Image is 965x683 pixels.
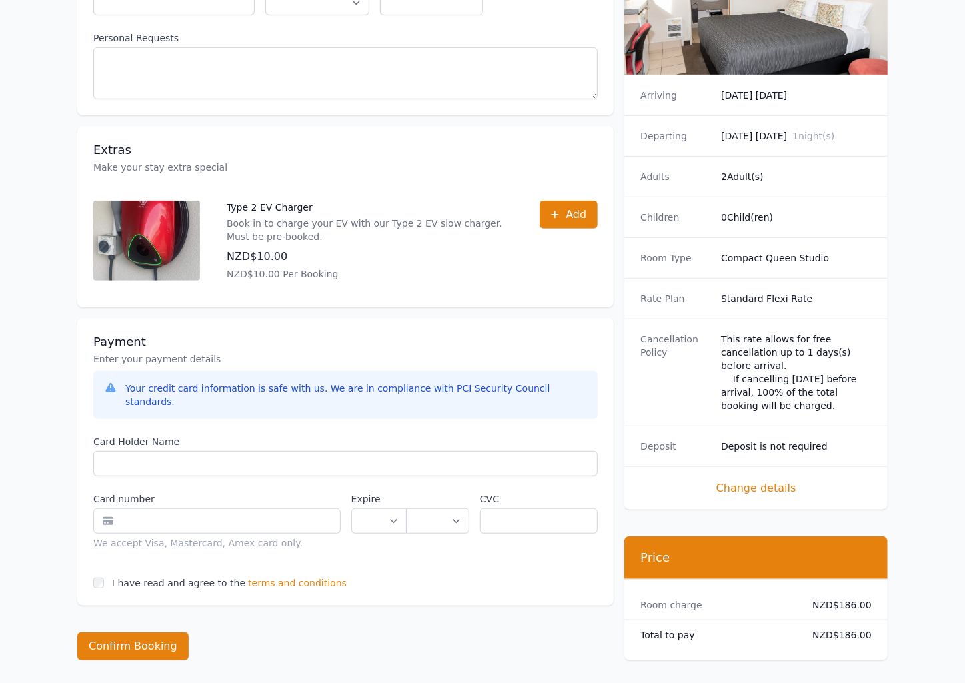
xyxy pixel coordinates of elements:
p: Enter your payment details [93,352,598,366]
dt: Adults [640,170,710,183]
label: . [407,492,469,506]
span: Add [566,207,586,223]
dd: [DATE] [DATE] [721,89,872,102]
dt: Deposit [640,440,710,453]
dt: Children [640,211,710,224]
div: We accept Visa, Mastercard, Amex card only. [93,536,341,550]
dd: Compact Queen Studio [721,251,872,265]
dd: [DATE] [DATE] [721,129,872,143]
h3: Price [640,550,872,566]
button: Add [540,201,598,229]
dt: Cancellation Policy [640,333,710,412]
label: I have read and agree to the [112,578,245,588]
p: NZD$10.00 Per Booking [227,267,513,281]
dt: Arriving [640,89,710,102]
span: Change details [640,480,872,496]
dt: Room charge [640,598,791,612]
span: terms and conditions [248,576,347,590]
label: Card Holder Name [93,435,598,448]
p: Type 2 EV Charger [227,201,513,214]
label: Personal Requests [93,31,598,45]
dt: Room Type [640,251,710,265]
label: Expire [351,492,407,506]
button: Confirm Booking [77,632,189,660]
dd: Standard Flexi Rate [721,292,872,305]
dd: 0 Child(ren) [721,211,872,224]
h3: Payment [93,334,598,350]
dd: NZD$186.00 [802,598,872,612]
h3: Extras [93,142,598,158]
dd: 2 Adult(s) [721,170,872,183]
span: 1 night(s) [792,131,834,141]
dd: NZD$186.00 [802,628,872,642]
dd: Deposit is not required [721,440,872,453]
p: Book in to charge your EV with our Type 2 EV slow charger. Must be pre-booked. [227,217,513,243]
dt: Departing [640,129,710,143]
img: Type 2 EV Charger [93,201,200,281]
p: NZD$10.00 [227,249,513,265]
div: This rate allows for free cancellation up to 1 days(s) before arrival. If cancelling [DATE] befor... [721,333,872,412]
label: Card number [93,492,341,506]
p: Make your stay extra special [93,161,598,174]
div: Your credit card information is safe with us. We are in compliance with PCI Security Council stan... [125,382,587,408]
dt: Rate Plan [640,292,710,305]
label: CVC [480,492,598,506]
dt: Total to pay [640,628,791,642]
